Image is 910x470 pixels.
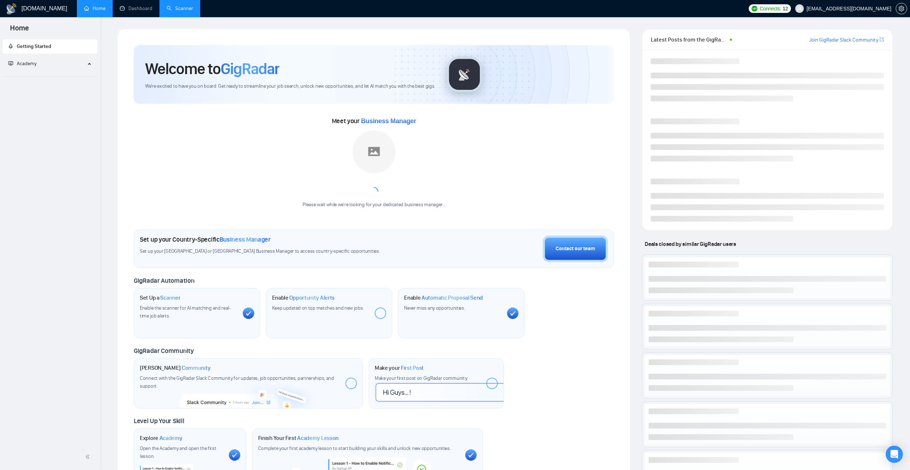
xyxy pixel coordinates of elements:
[140,305,231,319] span: Enable the scanner for AI matching and real-time job alerts.
[361,117,416,125] span: Business Manager
[258,435,339,442] h1: Finish Your First
[759,5,781,13] span: Connects:
[17,60,36,67] span: Academy
[8,61,13,66] span: fund-projection-screen
[182,364,211,372] span: Community
[543,236,608,262] button: Contact our team
[6,3,17,15] img: logo
[140,435,182,442] h1: Explore
[140,375,334,389] span: Connect with the GigRadar Slack Community for updates, job opportunities, partnerships, and support.
[85,453,92,460] span: double-left
[752,6,757,11] img: upwork-logo.png
[880,37,884,42] span: export
[332,117,416,125] span: Meet your
[8,44,13,49] span: rocket
[289,294,335,301] span: Opportunity Alerts
[140,364,211,372] h1: [PERSON_NAME]
[375,375,468,381] span: Make your first post on GigRadar community.
[297,435,339,442] span: Academy Lesson
[134,277,194,285] span: GigRadar Automation
[404,294,483,301] h1: Enable
[17,43,51,49] span: Getting Started
[797,6,802,11] span: user
[896,6,907,11] a: setting
[258,445,451,451] span: Complete your first academy lesson to start building your skills and unlock new opportunities.
[180,375,317,408] img: slackcommunity-bg.png
[3,74,97,78] li: Academy Homepage
[353,130,395,173] img: placeholder.png
[896,6,907,11] span: setting
[221,59,279,78] span: GigRadar
[140,236,271,243] h1: Set up your Country-Specific
[220,236,271,243] span: Business Manager
[134,347,194,355] span: GigRadar Community
[368,186,380,197] span: loading
[140,248,421,255] span: Set up your [GEOGRAPHIC_DATA] or [GEOGRAPHIC_DATA] Business Manager to access country-specific op...
[404,305,465,311] span: Never miss any opportunities.
[272,305,364,311] span: Keep updated on top matches and new jobs.
[422,294,483,301] span: Automatic Proposal Send
[272,294,335,301] h1: Enable
[134,417,184,425] span: Level Up Your Skill
[167,5,193,11] a: searchScanner
[896,3,907,14] button: setting
[159,435,182,442] span: Academy
[880,36,884,43] a: export
[642,238,739,250] span: Deals closed by similar GigRadar users
[145,83,435,90] span: We're excited to have you on board. Get ready to streamline your job search, unlock new opportuni...
[556,245,595,253] div: Contact our team
[140,445,216,459] span: Open the Academy and open the first lesson.
[3,39,97,54] li: Getting Started
[160,294,180,301] span: Scanner
[886,446,903,463] div: Open Intercom Messenger
[8,60,36,67] span: Academy
[375,364,424,372] h1: Make your
[809,36,878,44] a: Join GigRadar Slack Community
[401,364,424,372] span: First Post
[145,59,279,78] h1: Welcome to
[651,35,727,44] span: Latest Posts from the GigRadar Community
[140,294,180,301] h1: Set Up a
[84,5,105,11] a: homeHome
[120,5,152,11] a: dashboardDashboard
[447,57,482,92] img: gigradar-logo.png
[4,23,35,38] span: Home
[298,202,449,208] div: Please wait while we're looking for your dedicated business manager...
[783,5,788,13] span: 12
